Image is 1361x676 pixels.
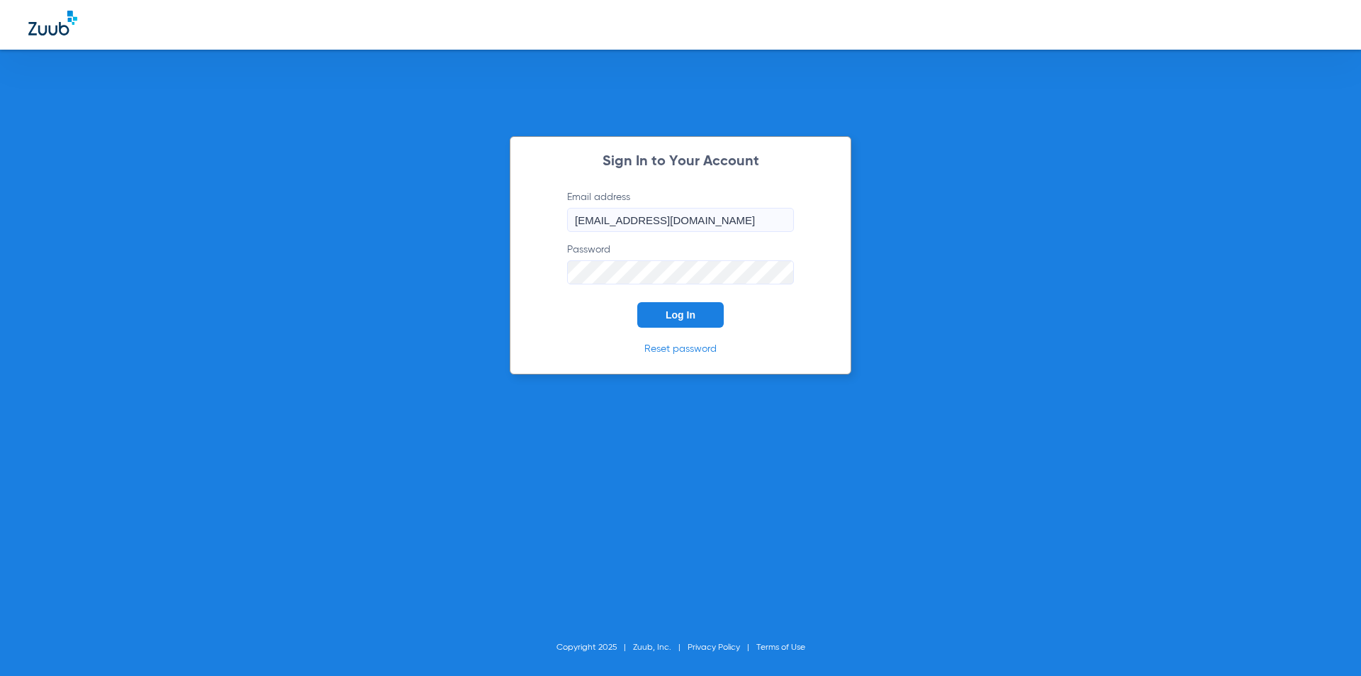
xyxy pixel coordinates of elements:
[756,643,805,652] a: Terms of Use
[556,641,633,655] li: Copyright 2025
[567,208,794,232] input: Email address
[688,643,740,652] a: Privacy Policy
[633,641,688,655] li: Zuub, Inc.
[567,190,794,232] label: Email address
[567,260,794,284] input: Password
[567,243,794,284] label: Password
[546,155,815,169] h2: Sign In to Your Account
[637,302,724,328] button: Log In
[666,309,695,321] span: Log In
[28,11,77,35] img: Zuub Logo
[644,344,717,354] a: Reset password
